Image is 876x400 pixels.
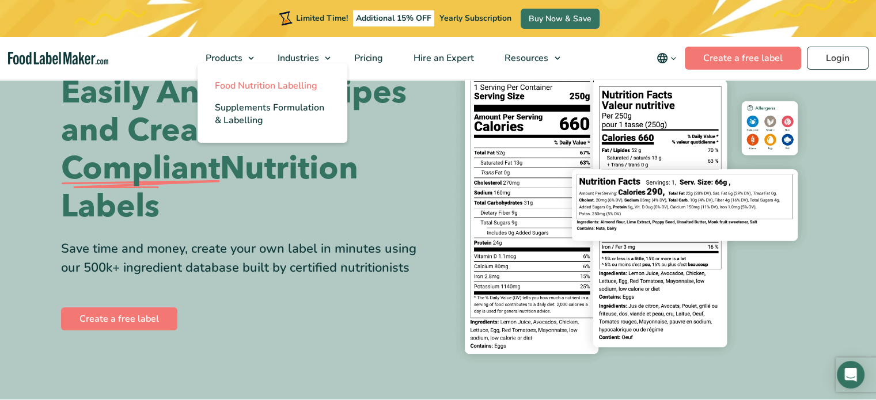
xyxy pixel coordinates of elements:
[501,52,549,64] span: Resources
[202,52,244,64] span: Products
[685,47,801,70] a: Create a free label
[837,361,864,388] div: Open Intercom Messenger
[353,10,434,26] span: Additional 15% OFF
[296,13,348,24] span: Limited Time!
[215,79,317,92] span: Food Nutrition Labelling
[521,9,600,29] a: Buy Now & Save
[263,37,336,79] a: Industries
[191,37,260,79] a: Products
[439,13,511,24] span: Yearly Subscription
[61,307,177,330] a: Create a free label
[410,52,475,64] span: Hire an Expert
[351,52,384,64] span: Pricing
[274,52,320,64] span: Industries
[61,74,430,226] h1: Easily Analyze Recipes and Create FDA Nutrition Labels
[399,37,487,79] a: Hire an Expert
[339,37,396,79] a: Pricing
[490,37,566,79] a: Resources
[215,101,324,127] span: Supplements Formulation & Labelling
[61,239,430,277] div: Save time and money, create your own label in minutes using our 500k+ ingredient database built b...
[198,75,347,97] a: Food Nutrition Labelling
[807,47,869,70] a: Login
[61,150,220,188] span: Compliant
[198,97,347,131] a: Supplements Formulation & Labelling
